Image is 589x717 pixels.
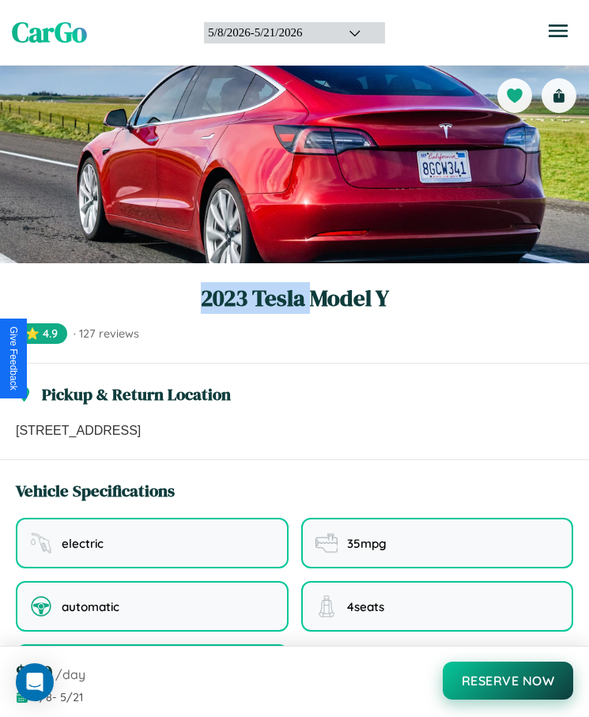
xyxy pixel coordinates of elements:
div: Give Feedback [8,326,19,391]
div: Open Intercom Messenger [16,663,54,701]
span: $ 190 [16,659,52,685]
h1: 2023 Tesla Model Y [16,282,573,314]
span: 35 mpg [347,536,387,551]
span: electric [62,536,104,551]
span: /day [55,666,85,682]
img: fuel type [30,532,52,554]
p: [STREET_ADDRESS] [16,421,573,440]
div: 5 / 8 / 2026 - 5 / 21 / 2026 [208,26,329,40]
span: CarGo [12,13,87,51]
img: fuel efficiency [315,532,338,554]
button: Reserve Now [443,662,574,700]
span: 5 / 8 - 5 / 21 [33,690,83,704]
img: seating [315,595,338,617]
h3: Pickup & Return Location [42,383,231,406]
span: automatic [62,599,119,614]
h3: Vehicle Specifications [16,479,175,502]
span: 4 seats [347,599,384,614]
span: · 127 reviews [74,326,139,341]
span: ⭐ 4.9 [16,323,67,344]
